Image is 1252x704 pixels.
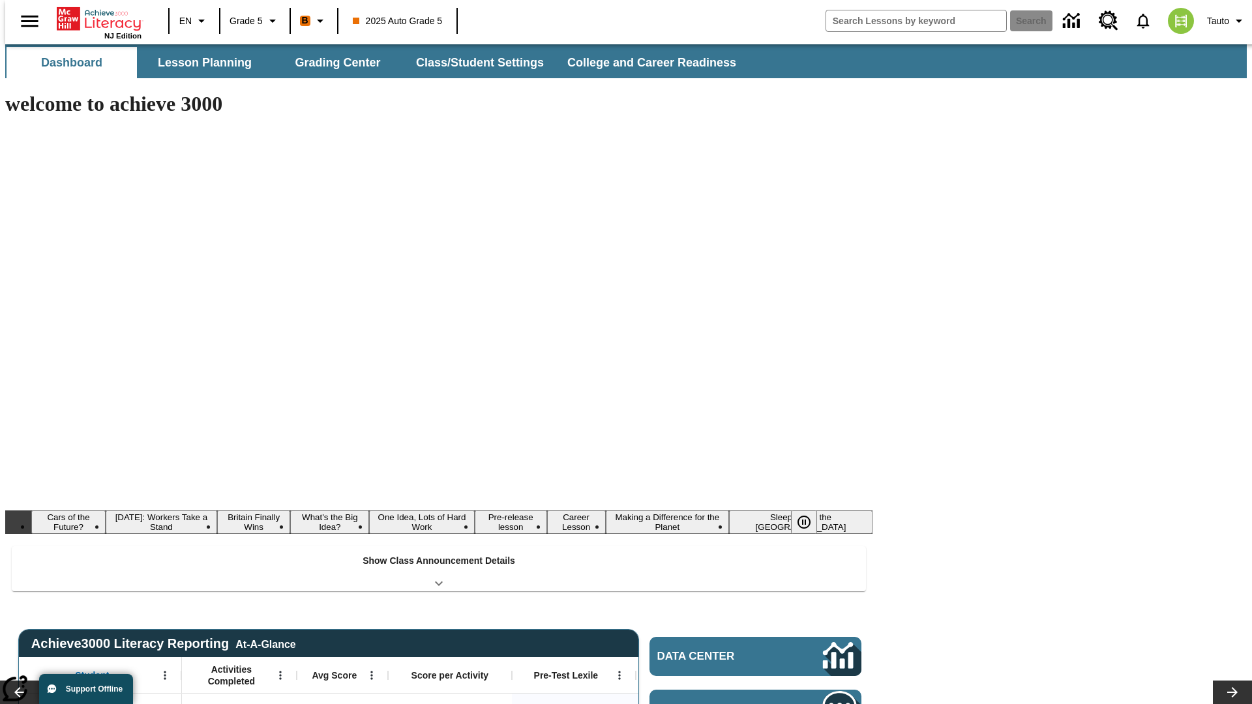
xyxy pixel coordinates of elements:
[230,14,263,28] span: Grade 5
[224,9,286,33] button: Grade: Grade 5, Select a grade
[140,47,270,78] button: Lesson Planning
[10,2,49,40] button: Open side menu
[173,9,215,33] button: Language: EN, Select a language
[7,47,137,78] button: Dashboard
[5,44,1247,78] div: SubNavbar
[363,554,515,568] p: Show Class Announcement Details
[5,47,748,78] div: SubNavbar
[31,636,296,651] span: Achieve3000 Literacy Reporting
[791,510,830,534] div: Pause
[39,674,133,704] button: Support Offline
[66,684,123,694] span: Support Offline
[791,510,817,534] button: Pause
[57,6,142,32] a: Home
[290,510,369,534] button: Slide 4 What's the Big Idea?
[12,546,866,591] div: Show Class Announcement Details
[57,5,142,40] div: Home
[271,666,290,685] button: Open Menu
[312,669,357,681] span: Avg Score
[1160,4,1202,38] button: Select a new avatar
[75,669,109,681] span: Student
[411,669,489,681] span: Score per Activity
[104,32,142,40] span: NJ Edition
[155,666,175,685] button: Open Menu
[557,47,747,78] button: College and Career Readiness
[188,664,275,687] span: Activities Completed
[547,510,606,534] button: Slide 7 Career Lesson
[406,47,554,78] button: Class/Student Settings
[362,666,381,685] button: Open Menu
[1091,3,1126,38] a: Resource Center, Will open in new tab
[106,510,217,534] button: Slide 2 Labor Day: Workers Take a Stand
[649,637,861,676] a: Data Center
[729,510,872,534] button: Slide 9 Sleepless in the Animal Kingdom
[217,510,291,534] button: Slide 3 Britain Finally Wins
[610,666,629,685] button: Open Menu
[353,14,443,28] span: 2025 Auto Grade 5
[534,669,599,681] span: Pre-Test Lexile
[1213,681,1252,704] button: Lesson carousel, Next
[273,47,403,78] button: Grading Center
[235,636,295,651] div: At-A-Glance
[475,510,547,534] button: Slide 6 Pre-release lesson
[826,10,1006,31] input: search field
[657,650,779,663] span: Data Center
[606,510,729,534] button: Slide 8 Making a Difference for the Planet
[369,510,475,534] button: Slide 5 One Idea, Lots of Hard Work
[31,510,106,534] button: Slide 1 Cars of the Future?
[1207,14,1229,28] span: Tauto
[179,14,192,28] span: EN
[1055,3,1091,39] a: Data Center
[1202,9,1252,33] button: Profile/Settings
[302,12,308,29] span: B
[295,9,333,33] button: Boost Class color is orange. Change class color
[5,92,872,116] h1: welcome to achieve 3000
[1126,4,1160,38] a: Notifications
[1168,8,1194,34] img: avatar image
